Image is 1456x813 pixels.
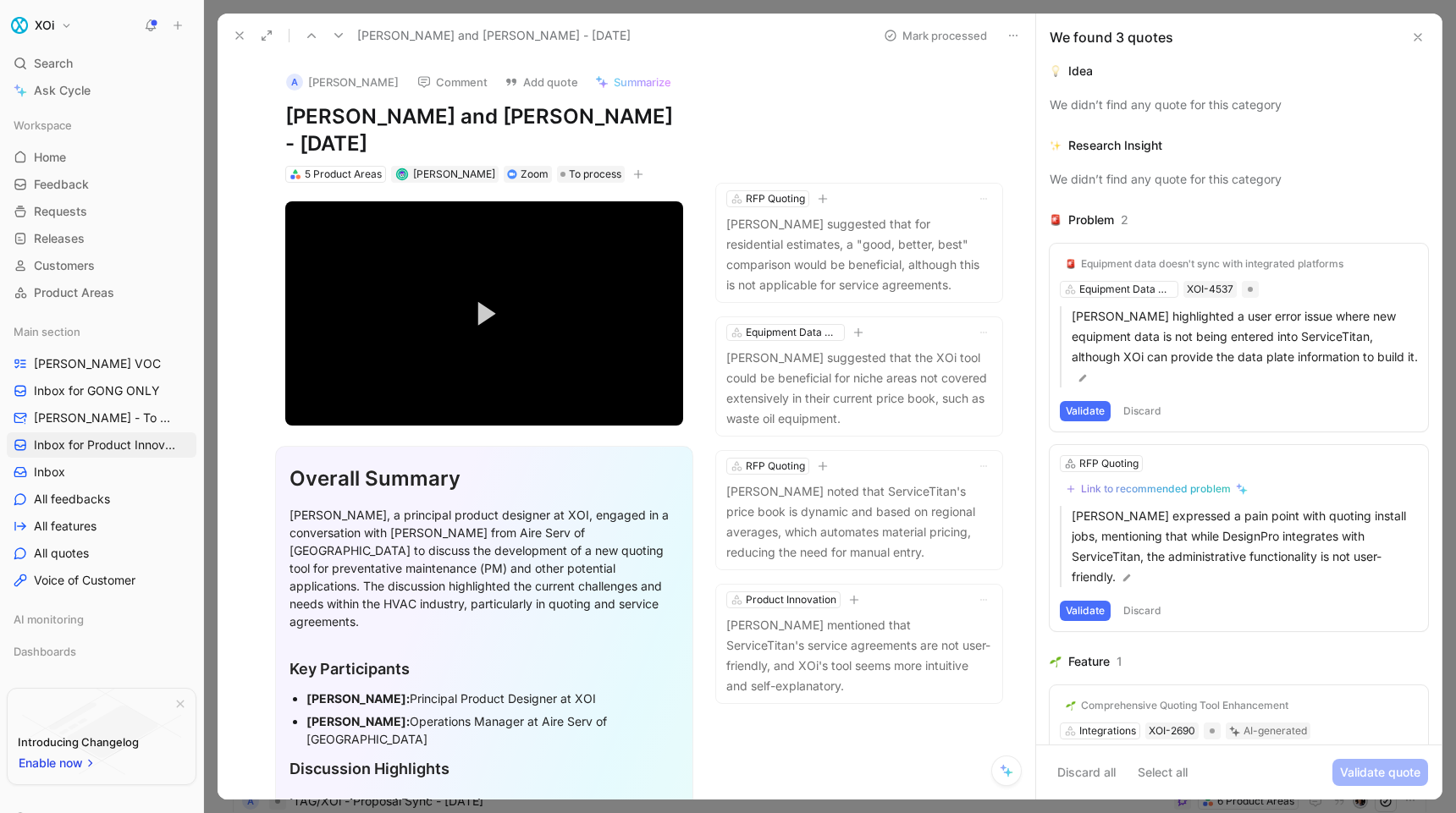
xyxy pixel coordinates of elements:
strong: [PERSON_NAME]: [306,714,410,728]
div: Workspace [7,113,196,138]
span: Releases [34,230,85,247]
p: [PERSON_NAME] suggested that for residential estimates, a "good, better, best" comparison would b... [726,214,992,295]
div: AI monitoring [7,607,196,637]
span: Feedback [34,176,89,193]
div: AI monitoring [7,607,196,632]
a: Voice of Customer [7,568,196,593]
span: [PERSON_NAME] [413,168,495,180]
img: 💡 [1050,65,1062,77]
button: Validate quote [1332,759,1428,786]
div: Equipment Data Management [746,324,841,341]
div: Search [7,51,196,76]
span: Inbox for GONG ONLY [34,382,160,399]
div: Main section [7,319,196,344]
a: [PERSON_NAME] - To Process [7,405,196,431]
div: [PERSON_NAME], a principal product designer at XOI, engaged in a conversation with [PERSON_NAME] ... [290,506,679,630]
div: Key Participants [290,657,679,680]
button: Enable now [18,752,97,774]
span: [PERSON_NAME] - To Process [34,409,175,426]
span: Workspace [14,117,72,134]
button: Summarize [587,70,679,94]
div: RFP Quoting [746,458,805,475]
img: 🚨 [1050,214,1062,226]
span: Search [34,53,73,74]
button: Select all [1130,759,1195,786]
span: All feedbacks [34,491,110,508]
button: 🌱Comprehensive Quoting Tool Enhancement [1060,695,1294,716]
div: Discussion Highlights [290,757,679,780]
span: Home [34,149,66,166]
a: [PERSON_NAME] VOC [7,351,196,376]
a: Ask Cycle [7,78,196,103]
div: 2 [1121,210,1128,230]
button: Validate [1060,601,1111,621]
div: Research Insight [1068,135,1162,156]
a: Customers [7,253,196,278]
span: Voice of Customer [34,572,135,589]
div: Product Innovation [746,591,836,608]
img: avatar [397,170,406,179]
p: [PERSON_NAME] highlighted a user error issue where new equipment data is not being entered into S... [1072,306,1418,387]
a: Home [7,145,196,170]
div: Problem [1068,210,1114,230]
span: All quotes [34,545,89,562]
div: 1 [1117,651,1122,672]
p: [PERSON_NAME] noted that ServiceTitan's price book is dynamic and based on regional averages, whi... [726,481,992,563]
img: pen.svg [1121,572,1133,584]
span: Customers [34,257,95,274]
div: Zoom [521,166,549,183]
span: [PERSON_NAME] VOC [34,355,161,372]
button: Validate [1060,401,1111,421]
div: Introducing Changelog [18,732,139,752]
div: Video Player [285,201,683,425]
a: All quotes [7,541,196,566]
button: Add quote [497,70,586,94]
span: Summarize [614,74,671,90]
button: XOiXOi [7,14,76,37]
span: Dashboards [14,643,76,660]
span: Inbox [34,464,65,481]
div: RFP Quoting [746,190,805,207]
button: Comment [410,70,495,94]
div: Link to recommended problem [1081,482,1231,496]
div: We didn’t find any quote for this category [1050,95,1428,115]
h1: XOi [35,18,54,33]
div: Overall Summary [290,464,679,494]
img: 🚨 [1066,259,1076,269]
button: Mark processed [876,24,995,47]
a: Feedback [7,172,196,197]
img: 🌱 [1066,700,1076,711]
a: All feedbacks [7,486,196,512]
span: To process [569,166,621,183]
span: Ask Cycle [34,80,91,101]
div: To process [557,166,625,183]
a: Inbox for Product Innovation Product Area [7,432,196,458]
img: ✨ [1050,140,1062,151]
div: A [286,74,303,91]
a: Inbox [7,459,196,485]
span: [PERSON_NAME] and [PERSON_NAME] - [DATE] [357,25,631,46]
a: Inbox for GONG ONLY [7,378,196,404]
div: Equipment data doesn't sync with integrated platforms [1081,257,1343,271]
h1: [PERSON_NAME] and [PERSON_NAME] - [DATE] [285,103,683,157]
span: Product Areas [34,284,114,301]
span: All features [34,518,97,535]
p: [PERSON_NAME] expressed a pain point with quoting install jobs, mentioning that while DesignPro i... [1072,506,1418,587]
div: Dashboards [7,639,196,664]
button: Discard [1117,401,1167,421]
div: We found 3 quotes [1050,27,1173,47]
img: bg-BLZuj68n.svg [22,689,181,775]
a: All features [7,514,196,539]
p: [PERSON_NAME] suggested that the XOi tool could be beneficial for niche areas not covered extensi... [726,348,992,429]
div: Principal Product Designer at XOI [306,689,679,707]
div: Operations Manager at Aire Serv of [GEOGRAPHIC_DATA] [306,712,679,748]
span: Enable now [19,753,85,773]
div: 5 Product Areas [305,166,382,183]
div: Feature [1068,651,1110,672]
img: pen.svg [1077,372,1089,384]
a: Requests [7,199,196,224]
span: Inbox for Product Innovation Product Area [34,437,179,453]
button: Discard all [1050,759,1123,786]
button: Discard [1117,601,1167,621]
div: Dashboards [7,639,196,669]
